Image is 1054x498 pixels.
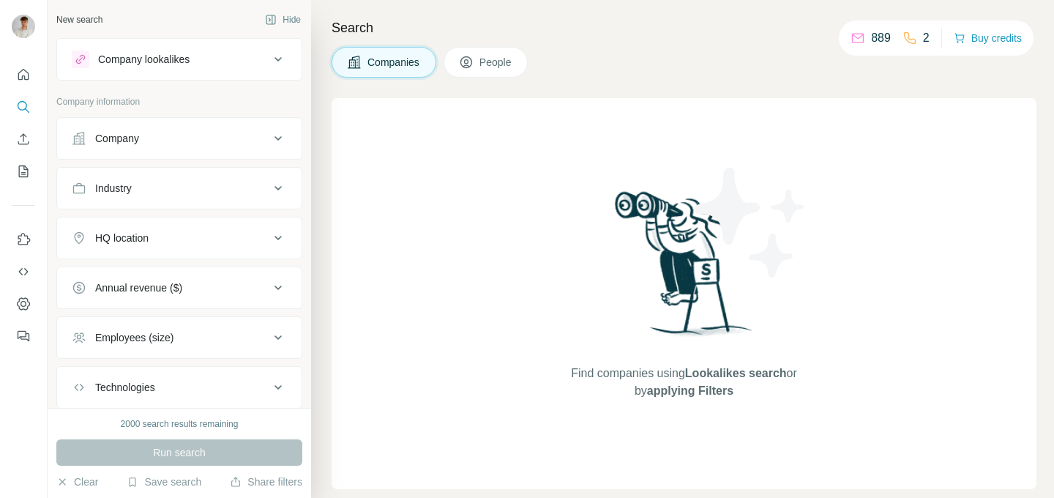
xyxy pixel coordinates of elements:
[57,320,302,355] button: Employees (size)
[479,55,513,70] span: People
[230,475,302,489] button: Share filters
[923,29,930,47] p: 2
[608,187,760,351] img: Surfe Illustration - Woman searching with binoculars
[12,323,35,349] button: Feedback
[121,417,239,431] div: 2000 search results remaining
[95,131,139,146] div: Company
[12,15,35,38] img: Avatar
[95,231,149,245] div: HQ location
[56,475,98,489] button: Clear
[12,158,35,185] button: My lists
[685,367,787,379] span: Lookalikes search
[12,259,35,285] button: Use Surfe API
[95,380,155,395] div: Technologies
[684,157,816,289] img: Surfe Illustration - Stars
[95,181,132,196] div: Industry
[12,291,35,317] button: Dashboard
[12,94,35,120] button: Search
[56,95,302,108] p: Company information
[332,18,1036,38] h4: Search
[57,270,302,305] button: Annual revenue ($)
[954,28,1022,48] button: Buy credits
[367,55,421,70] span: Companies
[56,13,102,26] div: New search
[57,121,302,156] button: Company
[255,9,311,31] button: Hide
[98,52,190,67] div: Company lookalikes
[12,226,35,253] button: Use Surfe on LinkedIn
[127,475,201,489] button: Save search
[95,330,173,345] div: Employees (size)
[567,365,801,400] span: Find companies using or by
[95,280,182,295] div: Annual revenue ($)
[12,62,35,88] button: Quick start
[57,171,302,206] button: Industry
[57,370,302,405] button: Technologies
[871,29,891,47] p: 889
[12,126,35,152] button: Enrich CSV
[57,220,302,256] button: HQ location
[57,42,302,77] button: Company lookalikes
[647,384,733,397] span: applying Filters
